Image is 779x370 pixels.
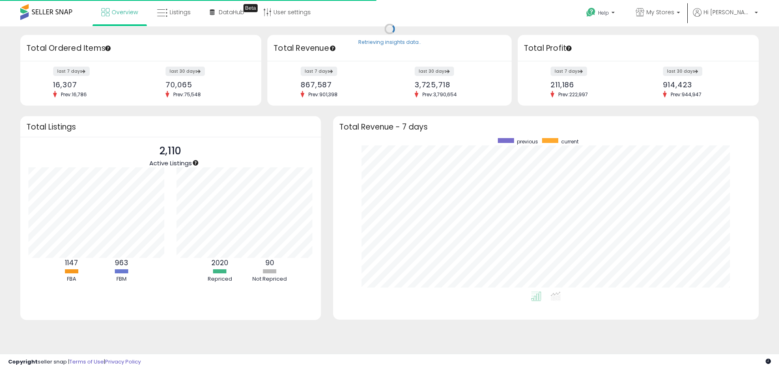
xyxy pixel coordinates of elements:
[551,67,587,76] label: last 7 days
[565,45,572,52] div: Tooltip anchor
[301,80,383,89] div: 867,587
[339,124,753,130] h3: Total Revenue - 7 days
[524,43,753,54] h3: Total Profit
[415,67,454,76] label: last 30 days
[8,358,38,366] strong: Copyright
[693,8,758,26] a: Hi [PERSON_NAME]
[551,80,632,89] div: 211,186
[211,258,228,268] b: 2020
[69,358,104,366] a: Terms of Use
[418,91,461,98] span: Prev: 3,790,654
[26,43,255,54] h3: Total Ordered Items
[104,45,112,52] div: Tooltip anchor
[166,80,247,89] div: 70,065
[65,258,78,268] b: 1147
[598,9,609,16] span: Help
[112,8,138,16] span: Overview
[170,8,191,16] span: Listings
[192,159,199,167] div: Tooltip anchor
[663,80,745,89] div: 914,423
[47,275,96,283] div: FBA
[667,91,706,98] span: Prev: 944,947
[115,258,128,268] b: 963
[265,258,274,268] b: 90
[196,275,244,283] div: Repriced
[57,91,91,98] span: Prev: 16,786
[646,8,674,16] span: My Stores
[245,275,294,283] div: Not Repriced
[149,159,192,167] span: Active Listings
[358,39,421,46] div: Retrieving insights data..
[663,67,702,76] label: last 30 days
[304,91,342,98] span: Prev: 901,398
[105,358,141,366] a: Privacy Policy
[415,80,497,89] div: 3,725,718
[97,275,146,283] div: FBM
[273,43,506,54] h3: Total Revenue
[53,80,135,89] div: 16,307
[219,8,244,16] span: DataHub
[169,91,205,98] span: Prev: 75,548
[53,67,90,76] label: last 7 days
[704,8,752,16] span: Hi [PERSON_NAME]
[586,7,596,17] i: Get Help
[580,1,623,26] a: Help
[301,67,337,76] label: last 7 days
[8,358,141,366] div: seller snap | |
[26,124,315,130] h3: Total Listings
[554,91,592,98] span: Prev: 222,997
[149,143,192,159] p: 2,110
[166,67,205,76] label: last 30 days
[561,138,579,145] span: current
[243,4,258,12] div: Tooltip anchor
[329,45,336,52] div: Tooltip anchor
[517,138,538,145] span: previous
